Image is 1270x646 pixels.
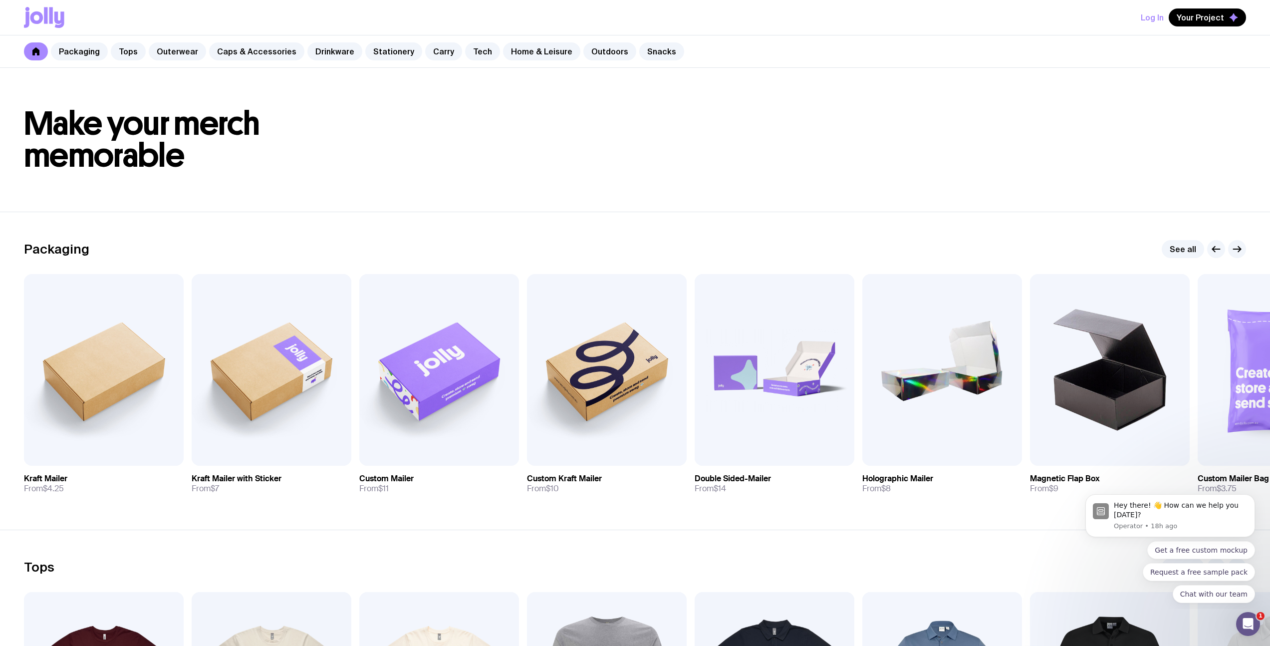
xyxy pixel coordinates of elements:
[1030,474,1100,484] h3: Magnetic Flap Box
[881,483,891,494] span: $8
[695,484,726,494] span: From
[51,42,108,60] a: Packaging
[527,466,687,502] a: Custom Kraft MailerFrom$10
[24,104,260,175] span: Make your merch memorable
[111,42,146,60] a: Tops
[1198,484,1237,494] span: From
[1236,612,1260,636] iframe: Intercom live chat
[1217,483,1237,494] span: $3.75
[1070,485,1270,609] iframe: Intercom notifications message
[192,474,281,484] h3: Kraft Mailer with Sticker
[24,560,54,575] h2: Tops
[695,474,771,484] h3: Double Sided-Mailer
[24,474,67,484] h3: Kraft Mailer
[1030,466,1190,502] a: Magnetic Flap BoxFrom$9
[1257,612,1265,620] span: 1
[527,474,602,484] h3: Custom Kraft Mailer
[862,466,1022,502] a: Holographic MailerFrom$8
[209,42,304,60] a: Caps & Accessories
[425,42,462,60] a: Carry
[1141,8,1164,26] button: Log In
[1030,484,1058,494] span: From
[211,483,219,494] span: $7
[359,466,519,502] a: Custom MailerFrom$11
[378,483,389,494] span: $11
[24,242,89,257] h2: Packaging
[1162,240,1204,258] a: See all
[192,484,219,494] span: From
[527,484,559,494] span: From
[1177,12,1224,22] span: Your Project
[359,474,414,484] h3: Custom Mailer
[639,42,684,60] a: Snacks
[714,483,726,494] span: $14
[583,42,636,60] a: Outdoors
[1169,8,1246,26] button: Your Project
[359,484,389,494] span: From
[1049,483,1058,494] span: $9
[1198,474,1269,484] h3: Custom Mailer Bag
[862,484,891,494] span: From
[192,466,351,502] a: Kraft Mailer with StickerFrom$7
[503,42,580,60] a: Home & Leisure
[149,42,206,60] a: Outerwear
[365,42,422,60] a: Stationery
[307,42,362,60] a: Drinkware
[862,474,933,484] h3: Holographic Mailer
[546,483,559,494] span: $10
[24,484,64,494] span: From
[465,42,500,60] a: Tech
[695,466,854,502] a: Double Sided-MailerFrom$14
[43,483,64,494] span: $4.25
[24,466,184,502] a: Kraft MailerFrom$4.25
